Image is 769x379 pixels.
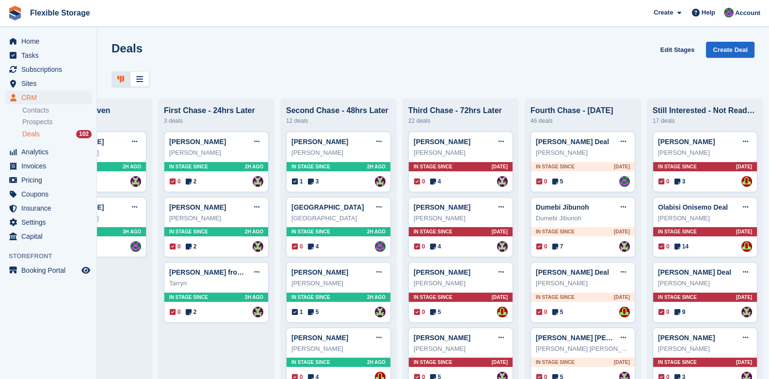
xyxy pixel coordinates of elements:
[736,228,752,235] span: [DATE]
[169,279,263,288] div: Tarryn
[658,203,728,211] a: Olabisi Onisemo Deal
[736,163,752,170] span: [DATE]
[367,228,385,235] span: 2H AGO
[414,334,470,342] a: [PERSON_NAME]
[736,294,752,301] span: [DATE]
[123,228,141,235] span: 3H AGO
[375,176,385,187] img: Rachael Fisher
[658,177,670,186] span: 0
[21,159,80,173] span: Invoices
[170,177,181,186] span: 0
[21,173,80,187] span: Pricing
[308,308,319,316] span: 5
[291,344,385,354] div: [PERSON_NAME]
[164,106,269,115] div: First Chase - 24hrs Later
[492,163,508,170] span: [DATE]
[253,307,263,317] a: Rachael Fisher
[5,159,92,173] a: menu
[552,242,563,251] span: 7
[414,344,508,354] div: [PERSON_NAME]
[408,106,513,115] div: Third Chase - 72hrs Later
[530,115,635,127] div: 46 deals
[497,307,508,317] a: David Jones
[497,241,508,252] img: Rachael Fisher
[291,294,330,301] span: In stage since
[736,359,752,366] span: [DATE]
[375,307,385,317] img: Rachael Fisher
[21,49,80,62] span: Tasks
[619,307,630,317] img: David Jones
[367,359,385,366] span: 2H AGO
[414,203,470,211] a: [PERSON_NAME]
[123,163,141,170] span: 2H AGO
[536,138,609,146] a: [PERSON_NAME] Deal
[22,130,40,139] span: Deals
[76,130,92,138] div: 102
[414,163,452,170] span: In stage since
[169,203,226,211] a: [PERSON_NAME]
[735,8,760,18] span: Account
[169,148,263,158] div: [PERSON_NAME]
[741,176,752,187] img: David Jones
[169,268,411,276] a: [PERSON_NAME] from Howdens ([PERSON_NAME] and [PERSON_NAME])
[26,5,94,21] a: Flexible Storage
[706,42,754,58] a: Create Deal
[375,241,385,252] img: Daniel Douglas
[497,176,508,187] img: Rachael Fisher
[170,242,181,251] span: 0
[291,163,330,170] span: In stage since
[414,214,508,223] div: [PERSON_NAME]
[253,176,263,187] img: Rachael Fisher
[658,228,697,235] span: In stage since
[5,77,92,90] a: menu
[430,308,441,316] span: 5
[21,77,80,90] span: Sites
[702,8,715,17] span: Help
[245,294,263,301] span: 2H AGO
[536,344,630,354] div: [PERSON_NAME] [PERSON_NAME]
[291,228,330,235] span: In stage since
[22,117,52,127] span: Prospects
[614,228,630,235] span: [DATE]
[674,242,689,251] span: 14
[5,63,92,76] a: menu
[653,115,757,127] div: 17 deals
[492,294,508,301] span: [DATE]
[291,359,330,366] span: In stage since
[658,242,670,251] span: 0
[292,177,303,186] span: 1
[164,115,269,127] div: 3 deals
[414,242,425,251] span: 0
[169,138,226,146] a: [PERSON_NAME]
[414,294,452,301] span: In stage since
[21,34,80,48] span: Home
[169,294,208,301] span: In stage since
[22,117,92,127] a: Prospects
[552,177,563,186] span: 5
[130,241,141,252] img: Daniel Douglas
[21,264,80,277] span: Booking Portal
[21,187,80,201] span: Coupons
[536,334,668,342] a: [PERSON_NAME] [PERSON_NAME] Deal
[658,359,697,366] span: In stage since
[741,241,752,252] img: David Jones
[291,268,348,276] a: [PERSON_NAME]
[674,177,686,186] span: 3
[741,307,752,317] img: Rachael Fisher
[658,334,715,342] a: [PERSON_NAME]
[5,91,92,104] a: menu
[414,228,452,235] span: In stage since
[5,187,92,201] a: menu
[253,241,263,252] img: Rachael Fisher
[658,279,752,288] div: [PERSON_NAME]
[8,6,22,20] img: stora-icon-8386f47178a22dfd0bd8f6a31ec36ba5ce8667c1dd55bd0f319d3a0aa187defe.svg
[619,176,630,187] img: Daniel Douglas
[308,177,319,186] span: 3
[22,106,92,115] a: Contacts
[658,268,731,276] a: [PERSON_NAME] Deal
